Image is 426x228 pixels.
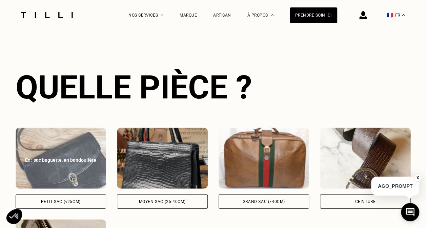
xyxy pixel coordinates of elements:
[387,12,393,18] span: 🇫🇷
[139,199,186,203] div: Moyen sac (25-40cm)
[219,128,309,188] img: Tilli retouche votre Grand sac (>40cm)
[213,13,231,18] a: Artisan
[402,14,405,16] img: menu déroulant
[23,156,99,163] div: Ex : sac baguette, en bandoulière
[161,14,163,16] img: Menu déroulant
[359,11,367,19] img: icône connexion
[320,128,411,188] img: Tilli retouche votre Ceinture
[41,199,81,203] div: Petit sac (<25cm)
[16,128,106,188] img: Tilli retouche votre Petit sac (<25cm)
[18,12,75,18] img: Logo du service de couturière Tilli
[371,177,419,196] p: AGO_PROMPT
[271,14,273,16] img: Menu déroulant à propos
[290,7,337,23] a: Prendre soin ici
[414,174,421,182] button: X
[355,199,376,203] div: Ceinture
[243,199,285,203] div: Grand sac (>40cm)
[16,68,411,106] div: Quelle pièce ?
[117,128,208,188] img: Tilli retouche votre Moyen sac (25-40cm)
[180,13,197,18] a: Marque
